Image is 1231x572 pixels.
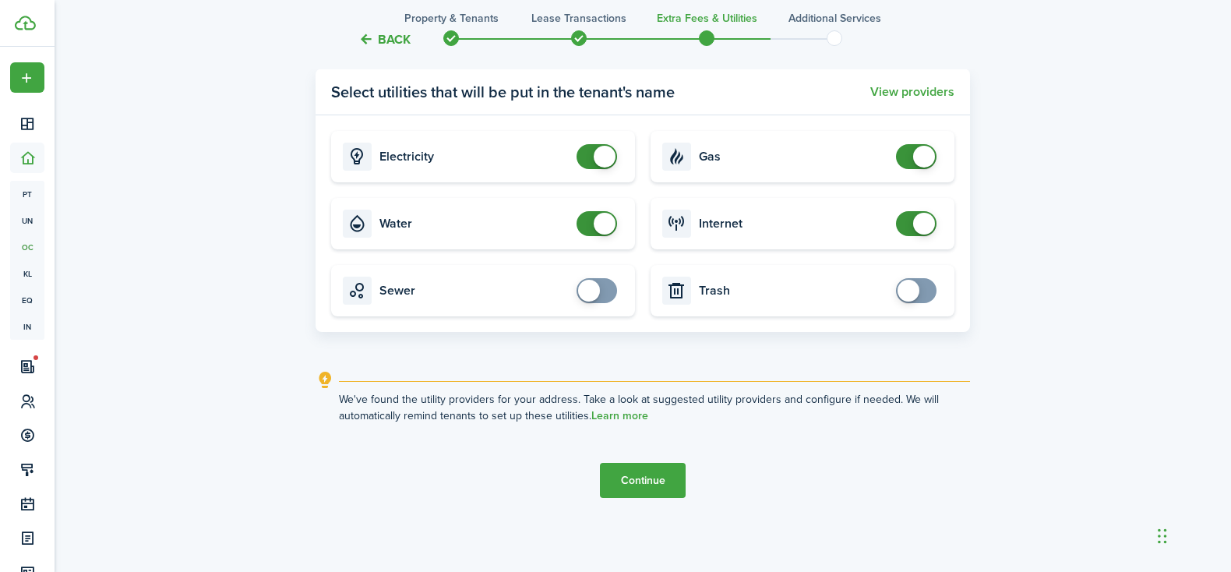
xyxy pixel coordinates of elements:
[699,150,888,164] card-title: Gas
[331,80,675,104] panel-main-title: Select utilities that will be put in the tenant's name
[404,10,499,26] h3: Property & Tenants
[788,10,881,26] h3: Additional Services
[379,150,569,164] card-title: Electricity
[10,234,44,260] a: oc
[964,404,1231,572] iframe: Chat Widget
[339,391,970,424] explanation-description: We've found the utility providers for your address. Take a look at suggested utility providers an...
[10,62,44,93] button: Open menu
[10,260,44,287] a: kl
[600,463,686,498] button: Continue
[699,284,888,298] card-title: Trash
[379,217,569,231] card-title: Water
[1158,513,1167,560] div: Drag
[358,31,411,48] button: Back
[10,287,44,313] a: eq
[531,10,626,26] h3: Lease Transactions
[379,284,569,298] card-title: Sewer
[657,10,757,26] h3: Extra fees & Utilities
[10,313,44,340] a: in
[870,85,954,99] button: View providers
[10,207,44,234] a: un
[316,371,335,390] i: outline
[699,217,888,231] card-title: Internet
[15,16,36,30] img: TenantCloud
[591,410,648,422] a: Learn more
[10,181,44,207] a: pt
